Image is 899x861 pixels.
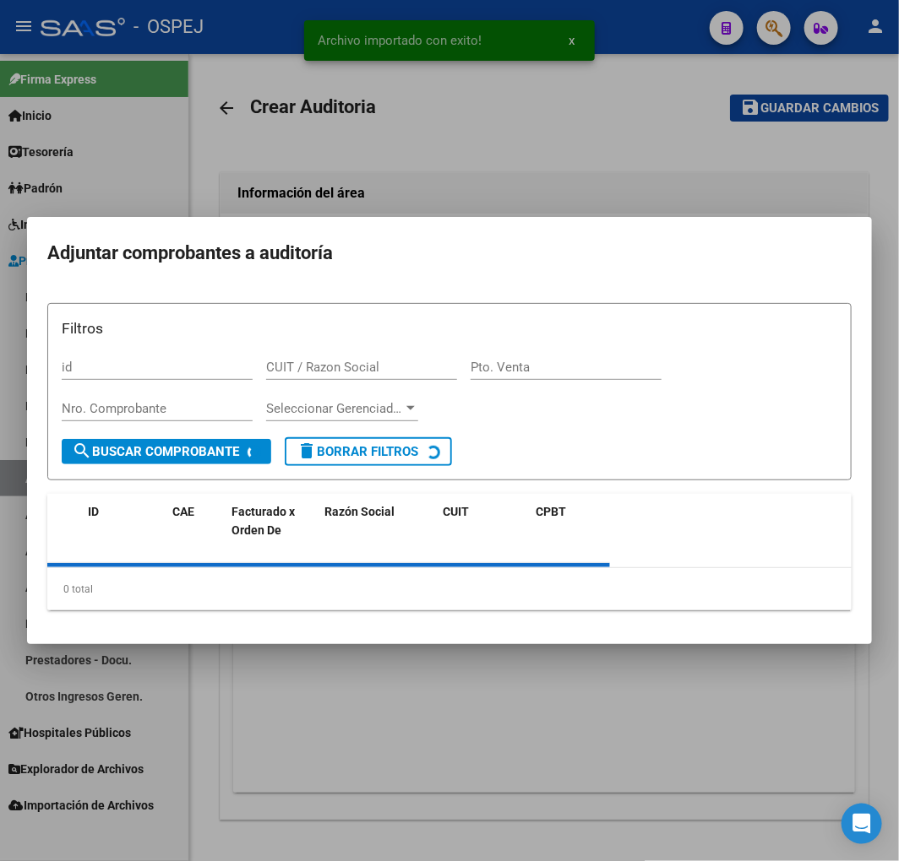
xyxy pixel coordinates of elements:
[297,444,418,459] span: Borrar Filtros
[536,505,566,518] span: CPBT
[62,439,271,464] button: Buscar Comprobante
[436,494,529,550] datatable-header-cell: CUIT
[72,441,92,461] mat-icon: search
[443,505,469,518] span: CUIT
[62,317,837,339] h3: Filtros
[88,505,99,518] span: ID
[324,505,395,518] span: Razón Social
[81,494,166,550] datatable-header-cell: ID
[529,494,698,550] datatable-header-cell: CPBT
[166,494,225,550] datatable-header-cell: CAE
[172,505,194,518] span: CAE
[266,401,403,416] span: Seleccionar Gerenciador
[232,505,295,538] span: Facturado x Orden De
[225,494,318,550] datatable-header-cell: Facturado x Orden De
[318,494,436,550] datatable-header-cell: Razón Social
[47,568,852,610] div: 0 total
[47,237,852,269] h2: Adjuntar comprobantes a auditoría
[297,441,317,461] mat-icon: delete
[72,444,239,459] span: Buscar Comprobante
[285,437,452,466] button: Borrar Filtros
[842,804,882,844] div: Open Intercom Messenger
